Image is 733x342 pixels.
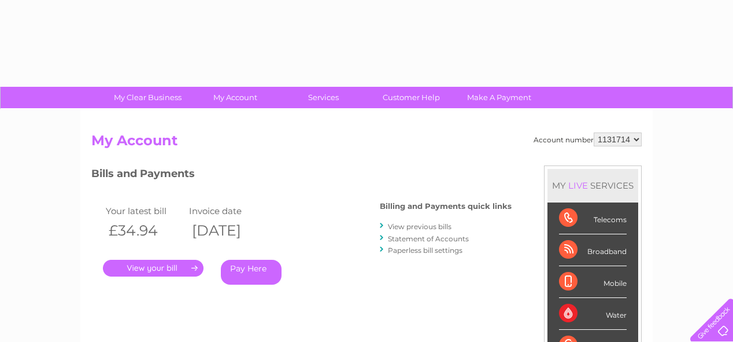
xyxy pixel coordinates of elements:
div: Telecoms [559,203,627,234]
th: [DATE] [186,219,269,242]
a: Pay Here [221,260,282,285]
div: Water [559,298,627,330]
h4: Billing and Payments quick links [380,202,512,211]
div: Account number [534,133,642,146]
div: MY SERVICES [547,169,638,202]
h2: My Account [91,133,642,155]
a: . [103,260,203,277]
h3: Bills and Payments [91,166,512,186]
td: Invoice date [186,203,269,219]
td: Your latest bill [103,203,186,219]
a: Customer Help [364,87,459,108]
div: LIVE [566,180,590,191]
div: Mobile [559,266,627,298]
a: Make A Payment [451,87,547,108]
a: Paperless bill settings [388,246,462,255]
a: Statement of Accounts [388,234,469,243]
a: My Clear Business [100,87,195,108]
div: Broadband [559,234,627,266]
a: Services [276,87,371,108]
a: View previous bills [388,222,451,231]
a: My Account [188,87,283,108]
th: £34.94 [103,219,186,242]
